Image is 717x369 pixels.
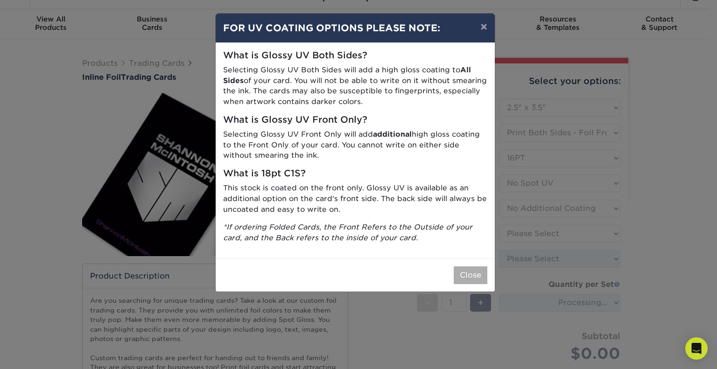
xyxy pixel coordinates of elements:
button: × [473,14,494,40]
button: Close [454,266,487,284]
strong: additional [373,130,412,139]
h4: FOR UV COATING OPTIONS PLEASE NOTE: [223,21,487,35]
div: Open Intercom Messenger [685,337,708,360]
h5: What is Glossy UV Front Only? [223,115,487,125]
p: Selecting Glossy UV Front Only will add high gloss coating to the Front Only of your card. You ca... [223,129,487,161]
p: Selecting Glossy UV Both Sides will add a high gloss coating to of your card. You will not be abl... [223,65,487,107]
h5: What is 18pt C1S? [223,168,487,179]
p: This stock is coated on the front only. Glossy UV is available as an additional option on the car... [223,183,487,215]
h5: What is Glossy UV Both Sides? [223,50,487,61]
i: *If ordering Folded Cards, the Front Refers to the Outside of your card, and the Back refers to t... [223,223,472,242]
strong: All Sides [223,65,471,85]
